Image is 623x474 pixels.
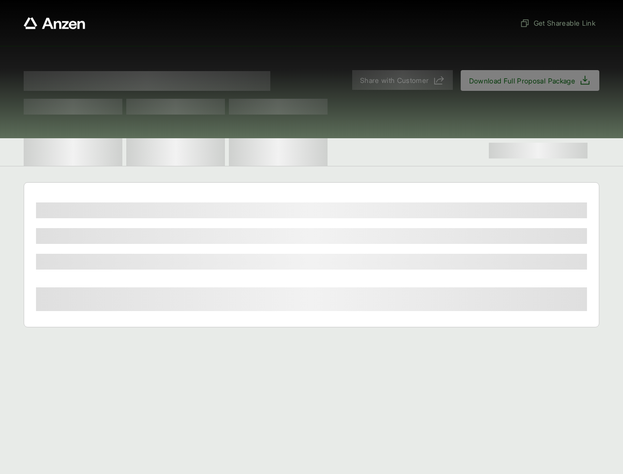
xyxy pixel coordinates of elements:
a: Anzen website [24,17,85,29]
button: Get Shareable Link [516,14,599,32]
span: Proposal for [24,71,270,91]
span: Test [126,99,225,115]
span: Test [229,99,328,115]
span: Get Shareable Link [520,18,595,28]
span: Share with Customer [360,75,429,85]
span: Test [24,99,122,115]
